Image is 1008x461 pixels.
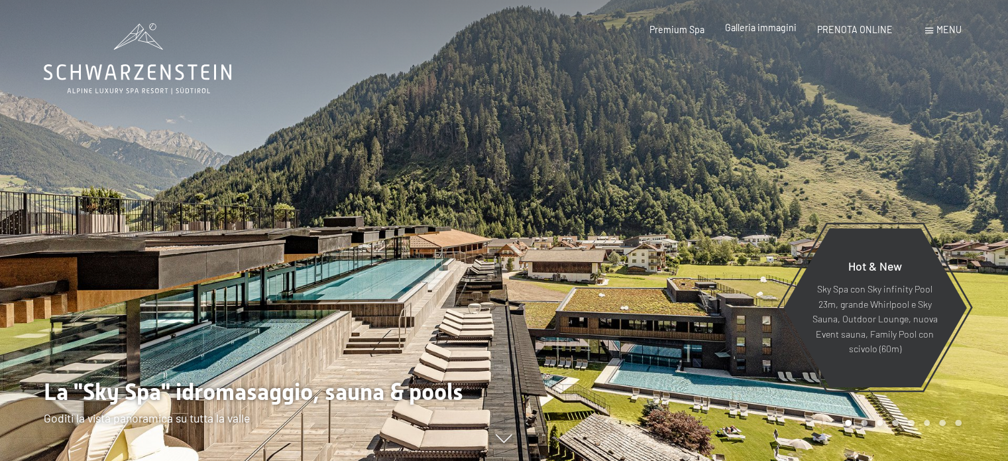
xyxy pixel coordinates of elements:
a: Hot & New Sky Spa con Sky infinity Pool 23m, grande Whirlpool e Sky Sauna, Outdoor Lounge, nuova ... [782,228,967,388]
div: Carousel Pagination [840,420,961,427]
a: Galleria immagini [725,22,797,33]
div: Carousel Page 7 [939,420,946,427]
a: Premium Spa [649,24,704,35]
p: Sky Spa con Sky infinity Pool 23m, grande Whirlpool e Sky Sauna, Outdoor Lounge, nuova Event saun... [811,282,938,357]
div: Carousel Page 6 [924,420,930,427]
div: Carousel Page 3 [877,420,883,427]
div: Carousel Page 5 [908,420,915,427]
span: Menu [936,24,962,35]
div: Carousel Page 8 [955,420,962,427]
a: PRENOTA ONLINE [817,24,893,35]
div: Carousel Page 2 [861,420,868,427]
span: Hot & New [848,259,901,273]
div: Carousel Page 1 (Current Slide) [845,420,852,427]
div: Carousel Page 4 [892,420,899,427]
